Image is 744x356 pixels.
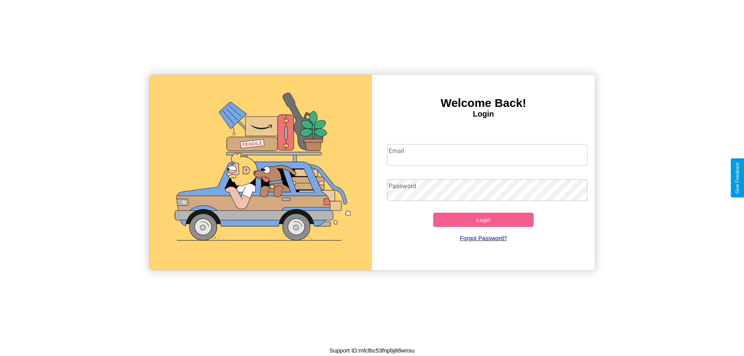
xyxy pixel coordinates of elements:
[735,162,740,194] div: Give Feedback
[329,345,415,356] p: Support ID: mfclbc53fnpbj88wnsu
[372,96,595,110] h3: Welcome Back!
[149,75,372,270] img: gif
[383,227,584,249] a: Forgot Password?
[433,213,534,227] button: Login
[372,110,595,119] h4: Login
